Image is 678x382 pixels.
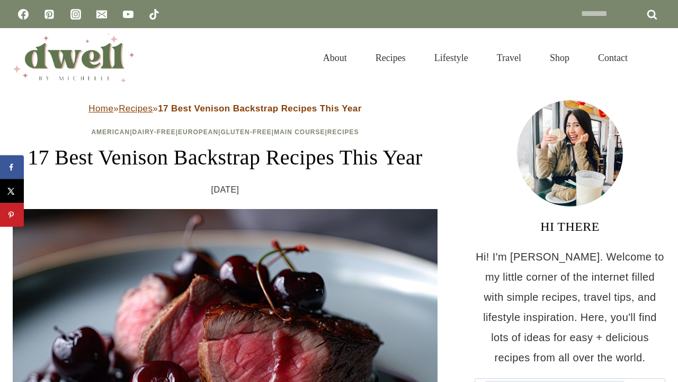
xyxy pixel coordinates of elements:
a: Instagram [65,4,86,25]
a: Lifestyle [420,39,483,76]
nav: Primary Navigation [309,39,642,76]
a: Shop [536,39,584,76]
a: American [91,128,130,136]
a: Dairy-Free [132,128,175,136]
a: Email [91,4,112,25]
a: European [178,128,218,136]
a: Travel [483,39,536,76]
span: | | | | | [91,128,359,136]
a: Pinterest [39,4,60,25]
p: Hi! I'm [PERSON_NAME]. Welcome to my little corner of the internet filled with simple recipes, tr... [475,247,665,368]
span: » » [88,103,361,114]
h3: HI THERE [475,217,665,236]
a: Facebook [13,4,34,25]
a: Recipes [327,128,359,136]
button: View Search Form [647,49,665,67]
strong: 17 Best Venison Backstrap Recipes This Year [158,103,361,114]
a: Recipes [119,103,153,114]
a: Gluten-Free [220,128,271,136]
img: DWELL by michelle [13,33,135,82]
a: Home [88,103,113,114]
a: Contact [584,39,642,76]
a: YouTube [118,4,139,25]
a: Recipes [361,39,420,76]
a: About [309,39,361,76]
a: Main Course [274,128,325,136]
a: TikTok [144,4,165,25]
time: [DATE] [211,182,239,198]
h1: 17 Best Venison Backstrap Recipes This Year [13,142,438,173]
